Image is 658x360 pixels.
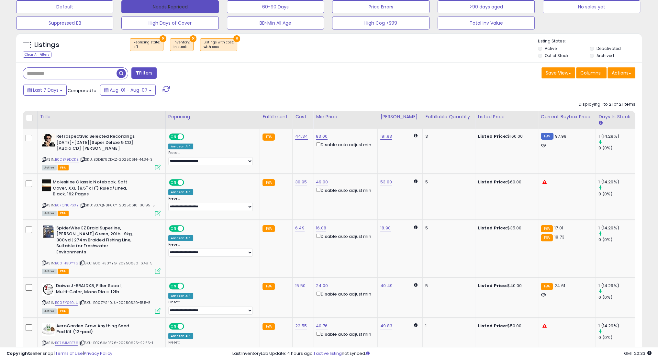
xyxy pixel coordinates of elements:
[42,179,161,215] div: ASIN:
[541,133,553,140] small: FBM
[598,323,635,329] div: 1 (14.29%)
[233,35,240,42] button: ×
[380,283,393,289] a: 40.49
[58,165,69,170] span: FBA
[100,85,156,96] button: Aug-01 - Aug-07
[55,157,79,162] a: B0DB79DDKZ
[168,242,255,257] div: Preset:
[438,0,535,13] button: >90 days aged
[554,234,564,240] span: 18.73
[295,283,306,289] a: 15.50
[541,234,553,241] small: FBA
[168,235,194,241] div: Amazon AI *
[190,35,196,42] button: ×
[478,283,533,289] div: $40.00
[262,134,274,141] small: FBA
[316,283,328,289] a: 24.00
[55,261,78,266] a: B001H30YYG
[478,133,507,139] b: Listed Price:
[332,17,429,29] button: High Cog >$99
[168,196,255,211] div: Preset:
[425,283,470,289] div: 5
[23,52,51,58] div: Clear All Filters
[598,225,635,231] div: 1 (14.29%)
[183,323,193,329] span: OFF
[262,179,274,186] small: FBA
[478,179,507,185] b: Listed Price:
[170,226,178,231] span: ON
[227,17,324,29] button: BB<Min All Age
[79,300,151,305] span: | SKU: B00ZYS40JU-20250529-15.5-5
[380,113,420,120] div: [PERSON_NAME]
[538,38,642,44] p: Listing States:
[598,179,635,185] div: 1 (14.29%)
[316,323,328,329] a: 40.76
[314,350,342,356] a: 1 active listing
[316,290,373,297] div: Disable auto adjust min
[380,133,392,140] a: 181.93
[608,67,635,78] button: Actions
[42,179,51,192] img: 31KA-CUIDeL._SL40_.jpg
[79,340,153,345] span: | SKU: B076JMBS76-20250625-22.55-1
[168,333,194,339] div: Amazon AI *
[541,283,553,290] small: FBA
[262,283,274,290] small: FBA
[42,134,161,169] div: ASIN:
[53,179,131,199] b: Moleskine Classic Notebook, Soft Cover, XXL (8.5" x 11") Ruled/Lined, Black, 192 Pages
[543,0,640,13] button: No sales yet
[168,293,194,299] div: Amazon AI *
[555,133,566,139] span: 97.99
[55,340,78,346] a: B076JMBS76
[56,225,135,257] b: SpiderWire EZ Braid Superline, [PERSON_NAME] Green, 20lb | 9kg, 300yd | 274m Braided Fishing Line...
[478,134,533,139] div: $160.00
[42,165,57,170] span: All listings currently available for purchase on Amazon
[598,237,635,243] div: 0 (0%)
[173,45,190,49] div: in stock
[478,323,507,329] b: Listed Price:
[34,41,59,50] h5: Listings
[478,225,533,231] div: $35.00
[541,67,575,78] button: Save View
[55,300,78,306] a: B00ZYS40JU
[598,283,635,289] div: 1 (14.29%)
[598,295,635,300] div: 0 (0%)
[58,269,69,274] span: FBA
[42,269,57,274] span: All listings currently available for purchase on Amazon
[295,133,308,140] a: 44.34
[40,113,163,120] div: Title
[42,211,57,216] span: All listings currently available for purchase on Amazon
[316,141,373,148] div: Disable auto adjust min
[56,134,135,153] b: Retrospective: Selected Recordings [DATE]-[DATE][Super Deluxe 5 CD] [Audio CD] [PERSON_NAME]
[170,134,178,140] span: ON
[295,323,307,329] a: 22.55
[295,225,305,231] a: 6.49
[168,144,194,149] div: Amazon AI *
[380,225,391,231] a: 18.90
[42,225,161,273] div: ASIN:
[478,179,533,185] div: $60.00
[55,350,83,356] a: Terms of Use
[160,35,166,42] button: ×
[478,113,535,120] div: Listed Price
[183,180,193,185] span: OFF
[204,45,234,49] div: with cost
[554,283,565,289] span: 24.61
[133,40,160,50] span: Repricing state :
[42,134,55,146] img: 41Zv2K1DdDL._SL40_.jpg
[227,0,324,13] button: 60-90 Days
[316,113,375,120] div: Min Price
[425,179,470,185] div: 5
[295,179,307,185] a: 30.95
[58,308,69,314] span: FBA
[554,225,563,231] span: 17.01
[80,157,152,162] span: | SKU: B0DB79DDKZ-20250614-44.34-3
[262,323,274,330] small: FBA
[262,225,274,232] small: FBA
[68,87,97,94] span: Compared to:
[84,350,112,356] a: Privacy Policy
[316,179,328,185] a: 49.00
[425,134,470,139] div: 3
[110,87,148,93] span: Aug-01 - Aug-07
[16,0,113,13] button: Default
[168,300,255,315] div: Preset:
